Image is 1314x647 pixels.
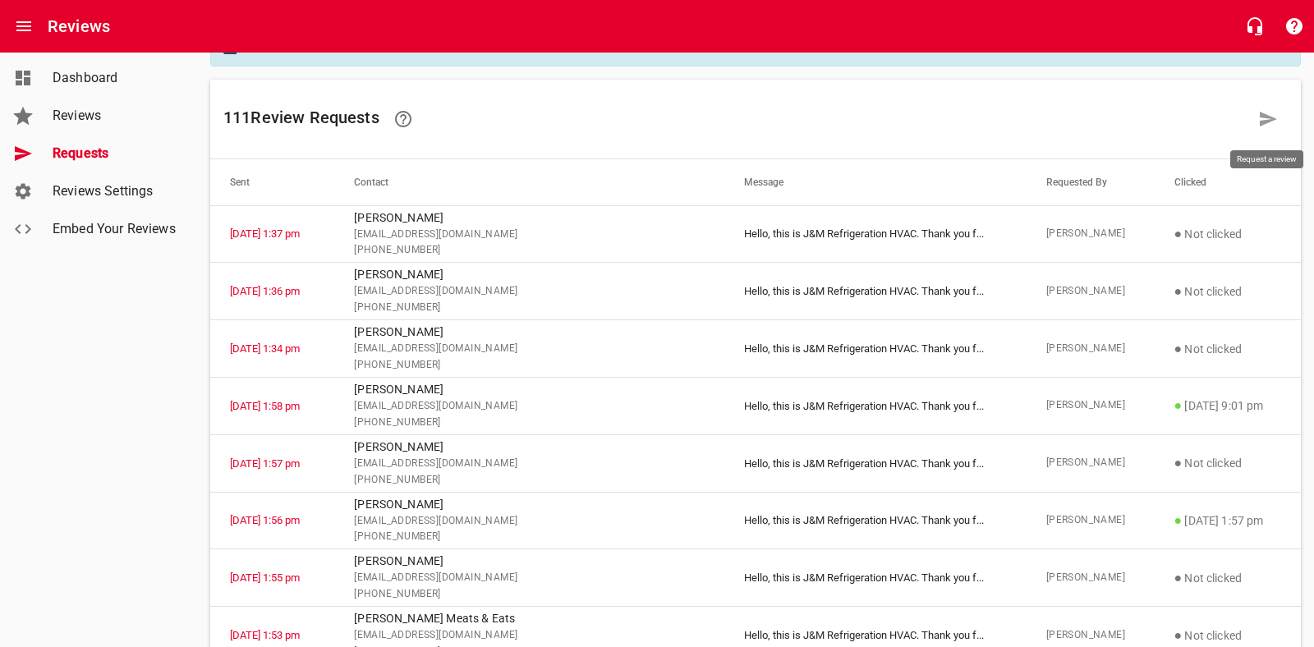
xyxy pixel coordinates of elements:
a: [DATE] 1:56 pm [230,514,300,526]
span: [EMAIL_ADDRESS][DOMAIN_NAME] [354,341,705,357]
h6: Reviews [48,13,110,39]
a: Learn how requesting reviews can improve your online presence [384,99,423,139]
span: [PERSON_NAME] [1046,455,1135,471]
span: [PERSON_NAME] [1046,512,1135,529]
td: Hello, this is J&M Refrigeration HVAC. Thank you f ... [724,263,1026,320]
span: ● [1174,570,1183,585]
a: [DATE] 1:37 pm [230,227,300,240]
p: [PERSON_NAME] [354,323,705,341]
span: [EMAIL_ADDRESS][DOMAIN_NAME] [354,398,705,415]
span: ● [1174,627,1183,643]
th: Contact [334,159,724,205]
span: [PERSON_NAME] [1046,341,1135,357]
span: ● [1174,341,1183,356]
span: [PERSON_NAME] [1046,226,1135,242]
p: Not clicked [1174,224,1281,244]
h6: 111 Review Request s [223,99,1248,139]
p: Not clicked [1174,453,1281,473]
span: [PERSON_NAME] [1046,570,1135,586]
span: ● [1174,226,1183,241]
p: [PERSON_NAME] [354,553,705,570]
span: [EMAIL_ADDRESS][DOMAIN_NAME] [354,627,705,644]
a: [DATE] 1:34 pm [230,342,300,355]
span: [PHONE_NUMBER] [354,242,705,259]
td: Hello, this is J&M Refrigeration HVAC. Thank you f ... [724,434,1026,492]
td: Hello, this is J&M Refrigeration HVAC. Thank you f ... [724,549,1026,607]
a: [DATE] 1:57 pm [230,457,300,470]
td: Hello, this is J&M Refrigeration HVAC. Thank you f ... [724,320,1026,378]
td: Hello, this is J&M Refrigeration HVAC. Thank you f ... [724,377,1026,434]
th: Message [724,159,1026,205]
span: ● [1174,455,1183,470]
p: Not clicked [1174,339,1281,359]
span: [PHONE_NUMBER] [354,357,705,374]
span: [EMAIL_ADDRESS][DOMAIN_NAME] [354,283,705,300]
th: Sent [210,159,334,205]
a: [DATE] 1:58 pm [230,400,300,412]
button: Open drawer [4,7,44,46]
p: [PERSON_NAME] [354,209,705,227]
span: [EMAIL_ADDRESS][DOMAIN_NAME] [354,456,705,472]
span: ● [1174,397,1183,413]
span: [EMAIL_ADDRESS][DOMAIN_NAME] [354,227,705,243]
button: Support Portal [1275,7,1314,46]
span: [PHONE_NUMBER] [354,300,705,316]
td: Hello, this is J&M Refrigeration HVAC. Thank you f ... [724,205,1026,263]
span: [PHONE_NUMBER] [354,415,705,431]
span: [PERSON_NAME] [1046,397,1135,414]
span: [PERSON_NAME] [1046,627,1135,644]
p: [PERSON_NAME] Meats & Eats [354,610,705,627]
p: [PERSON_NAME] [354,496,705,513]
span: ● [1174,283,1183,299]
span: Reviews [53,106,177,126]
p: Not clicked [1174,282,1281,301]
th: Clicked [1155,159,1301,205]
td: Hello, this is J&M Refrigeration HVAC. Thank you f ... [724,492,1026,549]
a: [DATE] 1:36 pm [230,285,300,297]
span: ● [1174,512,1183,528]
p: [PERSON_NAME] [354,381,705,398]
span: Reviews Settings [53,181,177,201]
span: [EMAIL_ADDRESS][DOMAIN_NAME] [354,513,705,530]
p: [DATE] 9:01 pm [1174,396,1281,415]
span: Embed Your Reviews [53,219,177,239]
a: [DATE] 1:55 pm [230,571,300,584]
span: [PERSON_NAME] [1046,283,1135,300]
span: [EMAIL_ADDRESS][DOMAIN_NAME] [354,570,705,586]
p: Not clicked [1174,626,1281,645]
button: Live Chat [1235,7,1275,46]
span: [PHONE_NUMBER] [354,472,705,489]
p: [PERSON_NAME] [354,266,705,283]
th: Requested By [1027,159,1155,205]
span: [PHONE_NUMBER] [354,586,705,603]
p: [PERSON_NAME] [354,438,705,456]
a: [DATE] 1:53 pm [230,629,300,641]
p: Not clicked [1174,568,1281,588]
span: [PHONE_NUMBER] [354,529,705,545]
span: Dashboard [53,68,177,88]
span: Requests [53,144,177,163]
p: [DATE] 1:57 pm [1174,511,1281,530]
